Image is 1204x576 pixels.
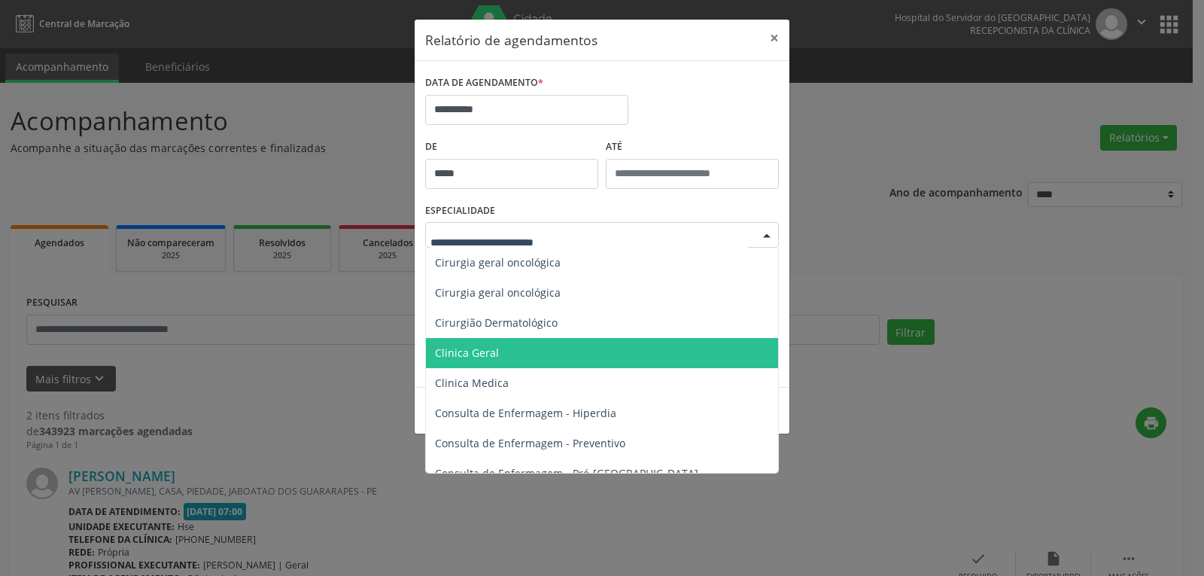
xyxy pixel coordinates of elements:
span: Consulta de Enfermagem - Preventivo [435,436,625,450]
span: Consulta de Enfermagem - Hiperdia [435,406,616,420]
h5: Relatório de agendamentos [425,30,597,50]
span: Cirurgia geral oncológica [435,255,561,270]
label: De [425,136,598,159]
label: ATÉ [606,136,779,159]
label: DATA DE AGENDAMENTO [425,72,543,95]
span: Clinica Geral [435,346,499,360]
span: Cirurgia geral oncológica [435,285,561,300]
span: Cirurgião Dermatológico [435,315,558,330]
span: Clinica Medica [435,376,509,390]
label: ESPECIALIDADE [425,200,495,223]
span: Consulta de Enfermagem - Pré-[GEOGRAPHIC_DATA] [435,466,698,480]
button: Close [759,20,789,56]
